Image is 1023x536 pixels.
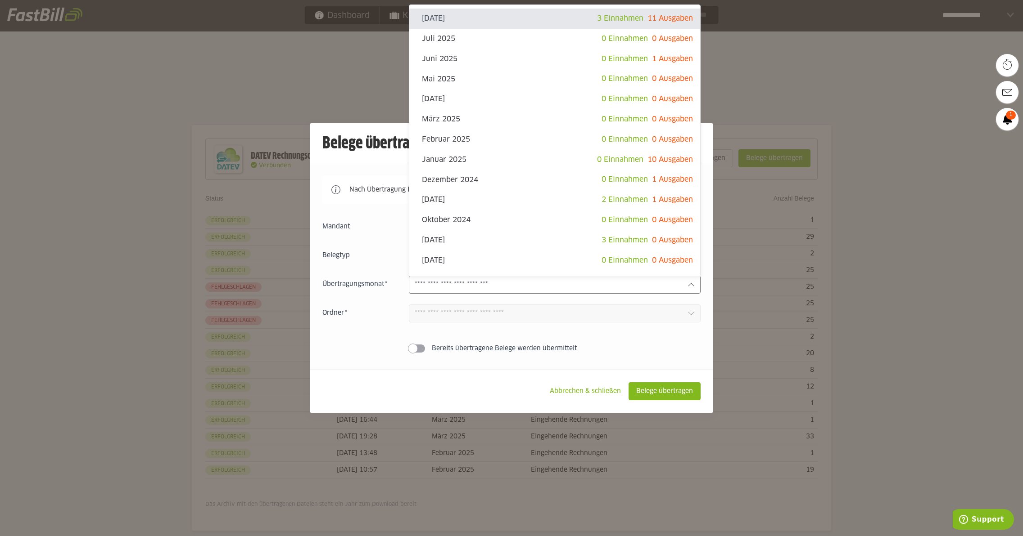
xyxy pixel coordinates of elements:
[602,176,648,183] span: 0 Einnahmen
[647,156,693,163] span: 10 Ausgaben
[409,89,700,109] sl-option: [DATE]
[602,35,648,42] span: 0 Einnahmen
[602,55,648,63] span: 0 Einnahmen
[602,75,648,82] span: 0 Einnahmen
[409,69,700,89] sl-option: Mai 2025
[652,237,693,244] span: 0 Ausgaben
[409,29,700,49] sl-option: Juli 2025
[409,109,700,130] sl-option: März 2025
[652,196,693,203] span: 1 Ausgaben
[409,230,700,250] sl-option: [DATE]
[602,237,648,244] span: 3 Einnahmen
[597,15,643,22] span: 3 Einnahmen
[409,9,700,29] sl-option: [DATE]
[629,382,701,400] sl-button: Belege übertragen
[322,344,701,353] sl-switch: Bereits übertragene Belege werden übermittelt
[652,75,693,82] span: 0 Ausgaben
[652,257,693,264] span: 0 Ausgaben
[542,382,629,400] sl-button: Abbrechen & schließen
[597,156,643,163] span: 0 Einnahmen
[652,136,693,143] span: 0 Ausgaben
[652,176,693,183] span: 1 Ausgaben
[602,116,648,123] span: 0 Einnahmen
[409,190,700,210] sl-option: [DATE]
[652,216,693,223] span: 0 Ausgaben
[409,270,700,290] sl-option: Juli 2024
[602,216,648,223] span: 0 Einnahmen
[602,257,648,264] span: 0 Einnahmen
[409,210,700,230] sl-option: Oktober 2024
[409,150,700,170] sl-option: Januar 2025
[647,15,693,22] span: 11 Ausgaben
[652,55,693,63] span: 1 Ausgaben
[1006,111,1016,120] span: 1
[652,116,693,123] span: 0 Ausgaben
[409,250,700,271] sl-option: [DATE]
[996,108,1018,130] a: 1
[602,196,648,203] span: 2 Einnahmen
[652,95,693,103] span: 0 Ausgaben
[602,136,648,143] span: 0 Einnahmen
[409,130,700,150] sl-option: Februar 2025
[602,95,648,103] span: 0 Einnahmen
[953,509,1014,532] iframe: Öffnet ein Widget, in dem Sie weitere Informationen finden
[409,49,700,69] sl-option: Juni 2025
[652,35,693,42] span: 0 Ausgaben
[409,170,700,190] sl-option: Dezember 2024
